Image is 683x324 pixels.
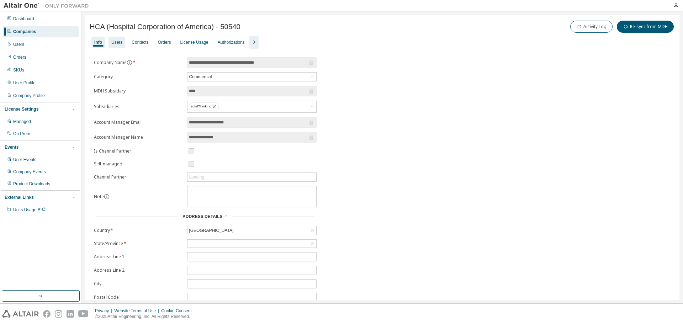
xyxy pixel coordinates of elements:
div: Orders [158,39,171,45]
div: solidThinking [189,102,219,111]
div: License Settings [5,106,38,112]
img: instagram.svg [55,310,62,318]
div: Commercial [187,73,316,81]
div: Cookie Consent [161,308,196,314]
div: Companies [13,29,36,34]
label: City [94,281,183,287]
button: information [104,194,110,200]
div: Dashboard [13,16,34,22]
div: Orders [13,54,26,60]
div: Managed [13,119,31,124]
span: HCA (Hospital Corporation of America) - 50540 [90,23,240,31]
label: Address Line 1 [94,254,183,260]
button: information [127,60,132,65]
div: User Profile [13,80,36,86]
p: © 2025 Altair Engineering, Inc. All Rights Reserved. [95,314,196,320]
label: Account Manager Email [94,119,183,125]
div: Product Downloads [13,181,50,187]
div: Company Events [13,169,46,175]
div: On Prem [13,131,30,137]
div: Contacts [132,39,148,45]
span: Units Usage BI [13,207,46,212]
div: License Usage [180,39,208,45]
label: Account Manager Name [94,134,183,140]
div: Users [13,42,24,47]
label: Company Name [94,60,183,65]
button: Activity Log [570,21,613,33]
div: Info [94,39,102,45]
img: youtube.svg [78,310,89,318]
label: Self-managed [94,161,183,167]
label: Category [94,74,183,80]
label: Country [94,228,183,233]
div: Authorizations [218,39,245,45]
div: User Events [13,157,36,163]
label: State/Province [94,241,183,246]
div: solidThinking [187,101,316,112]
label: Is Channel Partner [94,148,183,154]
div: External Links [5,195,34,200]
div: Company Profile [13,93,45,99]
button: Re-sync from MDH [617,21,674,33]
div: Loading... [189,174,208,180]
div: Loading... [187,173,316,181]
label: Postal Code [94,294,183,300]
label: Address Line 2 [94,267,183,273]
div: [GEOGRAPHIC_DATA] [188,227,234,234]
div: Privacy [95,308,114,314]
div: Website Terms of Use [114,308,161,314]
label: Channel Partner [94,174,183,180]
label: MDH Subsidary [94,88,183,94]
span: Address Details [182,214,222,219]
img: Altair One [4,2,92,9]
img: altair_logo.svg [2,310,39,318]
div: Events [5,144,18,150]
label: Subsidiaries [94,104,183,110]
div: SKUs [13,67,24,73]
img: linkedin.svg [67,310,74,318]
div: Users [111,39,122,45]
div: Commercial [188,73,213,81]
img: facebook.svg [43,310,51,318]
label: Note [94,193,104,200]
div: [GEOGRAPHIC_DATA] [187,226,316,235]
